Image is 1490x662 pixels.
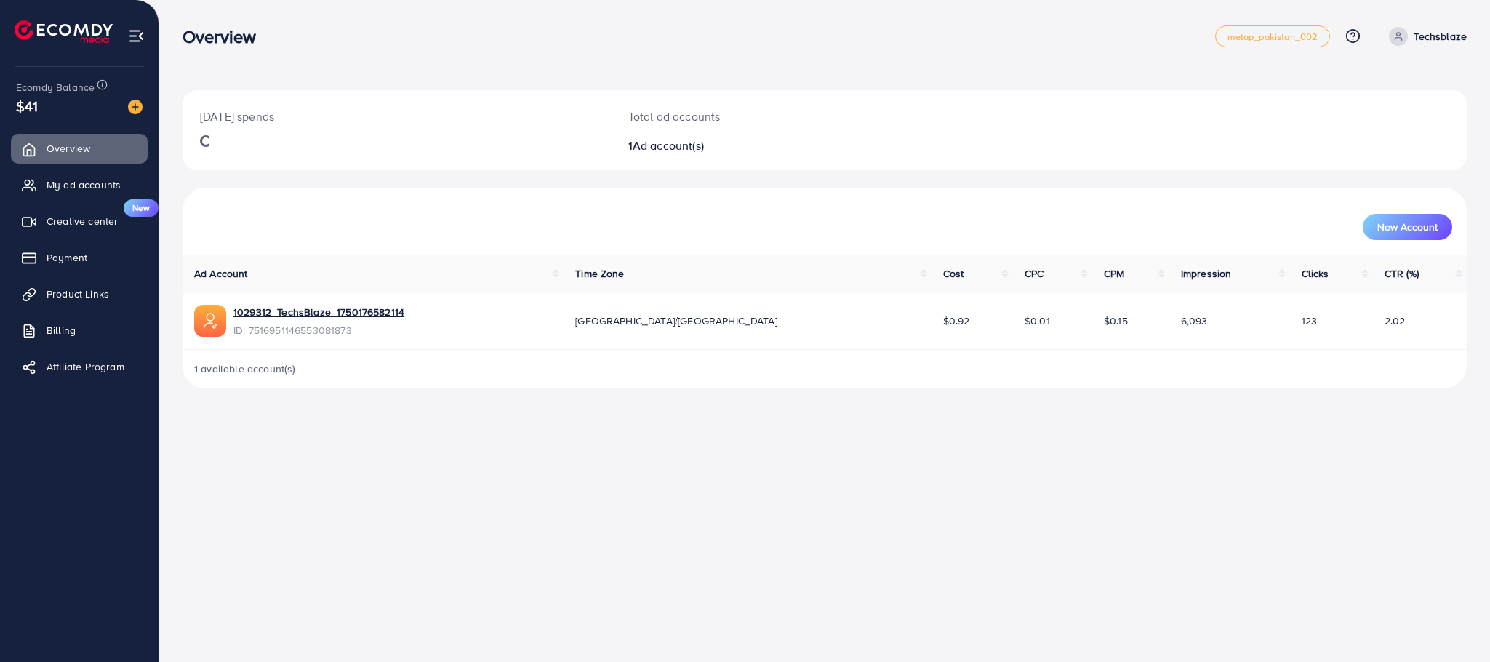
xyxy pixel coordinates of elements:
[633,137,704,153] span: Ad account(s)
[1104,314,1128,328] span: $0.15
[47,214,118,228] span: Creative center
[1363,214,1452,240] button: New Account
[1383,27,1467,46] a: Techsblaze
[233,323,404,338] span: ID: 7516951146553081873
[47,141,90,156] span: Overview
[1104,266,1124,281] span: CPM
[11,243,148,272] a: Payment
[194,362,296,376] span: 1 available account(s)
[124,199,159,217] span: New
[47,178,121,192] span: My ad accounts
[200,108,593,125] p: [DATE] spends
[943,314,970,328] span: $0.92
[11,134,148,163] a: Overview
[11,279,148,308] a: Product Links
[15,20,113,43] img: logo
[233,305,404,319] a: 1029312_TechsBlaze_1750176582114
[1302,266,1329,281] span: Clicks
[11,207,148,236] a: Creative centerNew
[47,287,109,301] span: Product Links
[47,250,87,265] span: Payment
[194,305,226,337] img: ic-ads-acc.e4c84228.svg
[183,26,268,47] h3: Overview
[1227,32,1318,41] span: metap_pakistan_002
[1181,314,1208,328] span: 6,093
[1377,222,1438,232] span: New Account
[1025,266,1044,281] span: CPC
[194,266,248,281] span: Ad Account
[16,80,95,95] span: Ecomdy Balance
[628,139,915,153] h2: 1
[11,352,148,381] a: Affiliate Program
[1385,266,1419,281] span: CTR (%)
[1302,314,1317,328] span: 123
[943,266,964,281] span: Cost
[47,323,76,338] span: Billing
[1215,25,1331,47] a: metap_pakistan_002
[1414,28,1467,45] p: Techsblaze
[575,266,624,281] span: Time Zone
[16,95,38,116] span: $41
[1181,266,1232,281] span: Impression
[1025,314,1050,328] span: $0.01
[128,28,145,44] img: menu
[11,316,148,345] a: Billing
[575,314,777,328] span: [GEOGRAPHIC_DATA]/[GEOGRAPHIC_DATA]
[1385,314,1406,328] span: 2.02
[628,108,915,125] p: Total ad accounts
[11,170,148,199] a: My ad accounts
[128,100,143,114] img: image
[47,359,124,374] span: Affiliate Program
